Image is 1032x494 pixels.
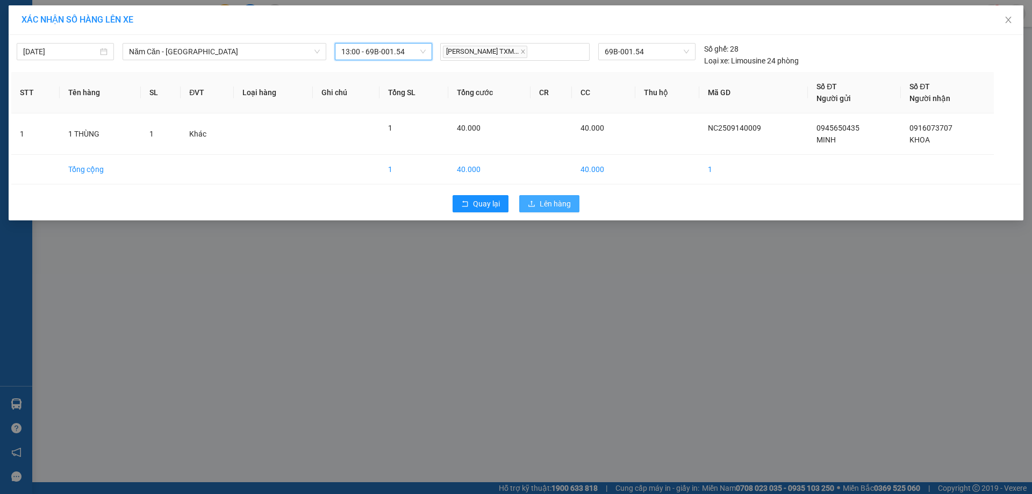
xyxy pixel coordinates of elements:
span: KHOA [909,135,930,144]
span: Số ĐT [816,82,837,91]
td: Tổng cộng [60,155,141,184]
span: 40.000 [580,124,604,132]
span: down [314,48,320,55]
th: CC [572,72,635,113]
th: CR [531,72,572,113]
span: Số ĐT [909,82,930,91]
td: 1 THÙNG [60,113,141,155]
span: 40.000 [457,124,481,132]
span: MINH [816,135,836,144]
td: Khác [181,113,234,155]
button: uploadLên hàng [519,195,579,212]
th: STT [11,72,60,113]
td: 40.000 [448,155,531,184]
span: Lên hàng [540,198,571,210]
td: 1 [699,155,808,184]
span: rollback [461,200,469,209]
span: 69B-001.54 [605,44,689,60]
span: NC2509140009 [708,124,761,132]
div: 28 [704,43,739,55]
span: Người nhận [909,94,950,103]
td: 1 [11,113,60,155]
span: XÁC NHẬN SỐ HÀNG LÊN XE [21,15,133,25]
th: Tổng cước [448,72,531,113]
span: Năm Căn - Sài Gòn [129,44,320,60]
th: Mã GD [699,72,808,113]
span: close [520,49,526,54]
th: Loại hàng [234,72,313,113]
button: rollbackQuay lại [453,195,508,212]
th: Tổng SL [379,72,448,113]
span: 13:00 - 69B-001.54 [341,44,426,60]
span: 1 [149,130,154,138]
span: Số ghế: [704,43,728,55]
button: Close [993,5,1023,35]
th: Tên hàng [60,72,141,113]
span: 0916073707 [909,124,952,132]
th: Thu hộ [635,72,699,113]
th: ĐVT [181,72,234,113]
span: 1 [388,124,392,132]
td: 40.000 [572,155,635,184]
span: [PERSON_NAME] TXM... [443,46,527,58]
span: 0945650435 [816,124,859,132]
span: Quay lại [473,198,500,210]
span: Loại xe: [704,55,729,67]
span: Người gửi [816,94,851,103]
input: 14/09/2025 [23,46,98,58]
th: SL [141,72,181,113]
th: Ghi chú [313,72,379,113]
span: close [1004,16,1013,24]
span: upload [528,200,535,209]
td: 1 [379,155,448,184]
div: Limousine 24 phòng [704,55,799,67]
